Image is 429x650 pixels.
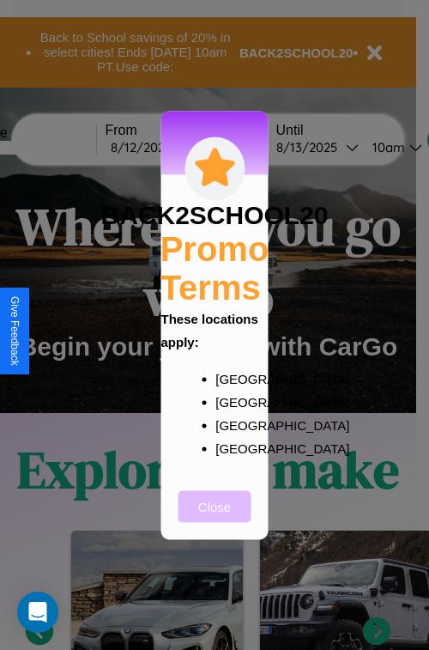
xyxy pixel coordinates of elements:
[215,413,248,436] p: [GEOGRAPHIC_DATA]
[100,200,328,229] h3: BACK2SCHOOL20
[161,311,258,349] b: These locations apply:
[17,592,58,633] div: Open Intercom Messenger
[215,367,248,390] p: [GEOGRAPHIC_DATA]
[160,229,269,307] h2: Promo Terms
[9,296,21,366] div: Give Feedback
[215,390,248,413] p: [GEOGRAPHIC_DATA]
[178,490,251,522] button: Close
[215,436,248,459] p: [GEOGRAPHIC_DATA]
